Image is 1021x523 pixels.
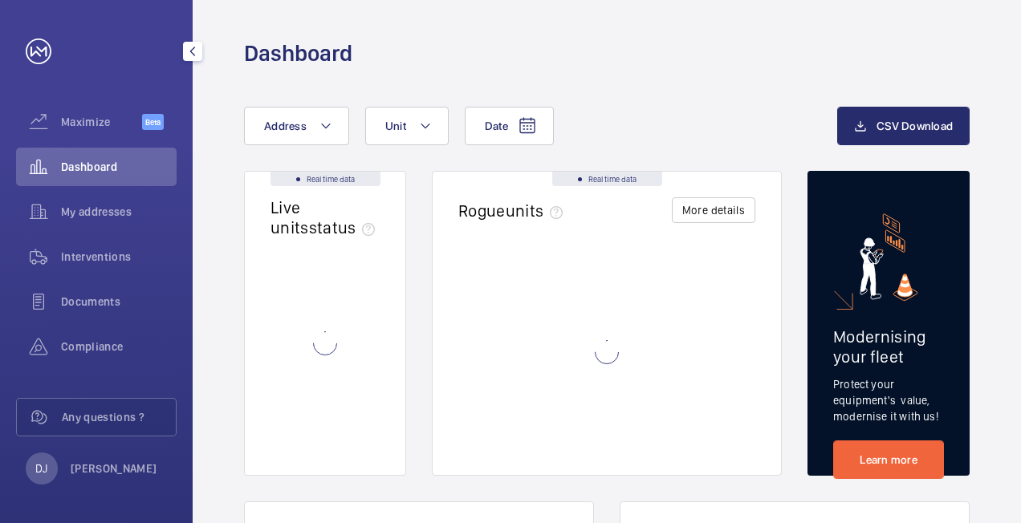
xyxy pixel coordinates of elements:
[385,120,406,132] span: Unit
[458,201,569,221] h2: Rogue
[833,326,944,367] h2: Modernising your fleet
[672,197,755,223] button: More details
[309,217,382,237] span: status
[365,107,449,145] button: Unit
[35,460,47,476] p: DJ
[61,159,177,175] span: Dashboard
[833,440,944,479] a: Learn more
[485,120,508,132] span: Date
[71,460,157,476] p: [PERSON_NAME]
[877,120,953,132] span: CSV Download
[264,120,307,132] span: Address
[61,294,177,310] span: Documents
[61,204,177,220] span: My addresses
[142,114,164,130] span: Beta
[61,249,177,265] span: Interventions
[465,107,554,145] button: Date
[62,409,176,425] span: Any questions ?
[244,39,352,68] h1: Dashboard
[271,172,380,186] div: Real time data
[860,213,918,301] img: marketing-card.svg
[833,376,944,424] p: Protect your equipment's value, modernise it with us!
[271,197,381,237] h2: Live units
[506,201,570,221] span: units
[61,339,177,355] span: Compliance
[244,107,349,145] button: Address
[837,107,970,145] button: CSV Download
[61,114,142,130] span: Maximize
[552,172,662,186] div: Real time data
